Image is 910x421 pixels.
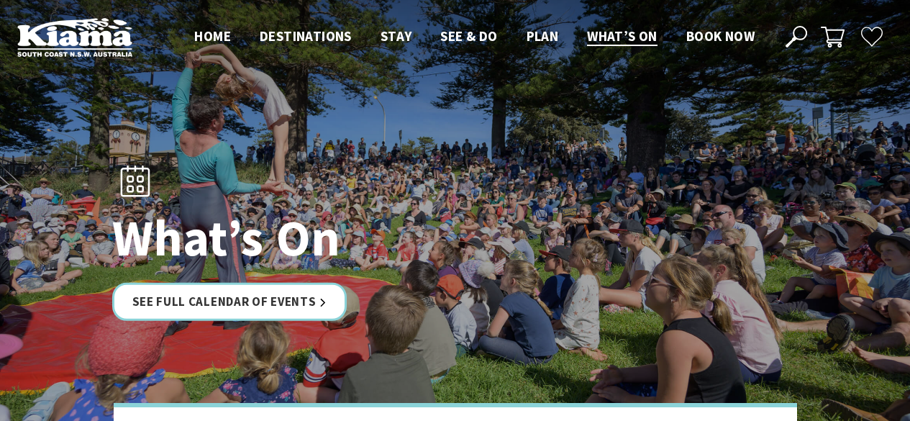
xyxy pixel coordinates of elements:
span: What’s On [587,27,658,45]
nav: Main Menu [180,25,769,49]
img: Kiama Logo [17,17,132,57]
a: See Full Calendar of Events [112,283,347,321]
span: Stay [381,27,412,45]
span: Book now [686,27,755,45]
span: Plan [527,27,559,45]
span: See & Do [440,27,497,45]
span: Home [194,27,231,45]
span: Destinations [260,27,352,45]
h1: What’s On [112,210,519,266]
